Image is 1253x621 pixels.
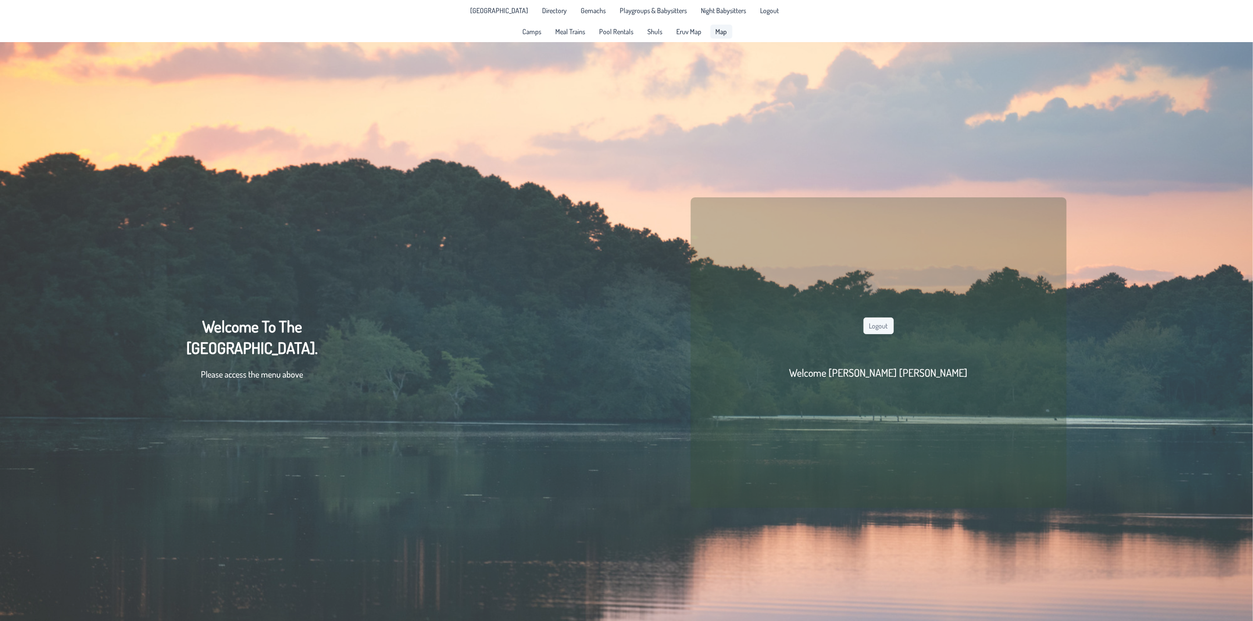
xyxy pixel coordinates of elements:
[864,318,894,334] button: Logout
[556,28,585,35] span: Meal Trains
[789,366,968,379] h2: Welcome [PERSON_NAME] [PERSON_NAME]
[537,4,572,18] a: Directory
[518,25,547,39] a: Camps
[701,7,746,14] span: Night Babysitters
[755,4,785,18] li: Logout
[696,4,752,18] a: Night Babysitters
[716,28,727,35] span: Map
[710,25,732,39] a: Map
[648,28,663,35] span: Shuls
[671,25,707,39] a: Eruv Map
[576,4,611,18] a: Gemachs
[594,25,639,39] a: Pool Rentals
[600,28,634,35] span: Pool Rentals
[186,368,318,381] p: Please access the menu above
[550,25,591,39] a: Meal Trains
[471,7,528,14] span: [GEOGRAPHIC_DATA]
[523,28,542,35] span: Camps
[581,7,606,14] span: Gemachs
[465,4,534,18] a: [GEOGRAPHIC_DATA]
[677,28,702,35] span: Eruv Map
[760,7,779,14] span: Logout
[465,4,534,18] li: Pine Lake Park
[620,7,687,14] span: Playgroups & Babysitters
[186,316,318,389] div: Welcome To The [GEOGRAPHIC_DATA].
[543,7,567,14] span: Directory
[615,4,693,18] a: Playgroups & Babysitters
[643,25,668,39] a: Shuls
